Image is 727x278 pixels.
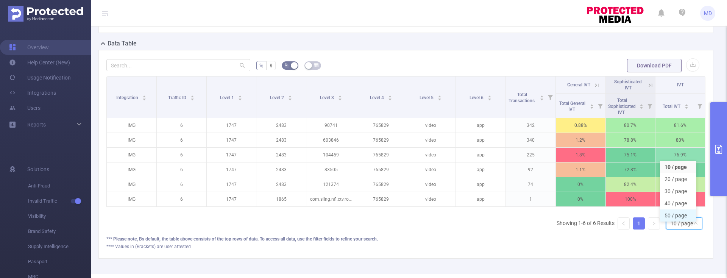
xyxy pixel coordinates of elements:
[28,194,91,209] span: Invalid Traffic
[648,217,660,230] li: Next Page
[256,133,306,147] p: 2483
[284,63,289,67] i: icon: bg-colors
[590,103,594,105] i: icon: caret-up
[207,133,256,147] p: 1747
[28,254,91,269] span: Passport
[27,117,46,132] a: Reports
[677,82,684,87] span: IVT
[207,162,256,177] p: 1747
[590,106,594,108] i: icon: caret-down
[288,94,292,97] i: icon: caret-up
[157,148,206,162] p: 6
[693,221,698,226] i: icon: down
[306,118,356,133] p: 90741
[694,94,705,118] i: Filter menu
[655,192,705,206] p: 100%
[288,97,292,100] i: icon: caret-down
[660,209,696,222] li: 50 / page
[456,177,505,192] p: app
[356,162,406,177] p: 765829
[356,133,406,147] p: 765829
[356,148,406,162] p: 765829
[338,94,342,99] div: Sort
[606,118,655,133] p: 80.7%
[660,197,696,209] li: 40 / page
[606,177,655,192] p: 82.4%
[556,118,605,133] p: 0.88%
[627,59,682,72] button: Download PDF
[556,133,605,147] p: 1.2%
[238,97,242,100] i: icon: caret-down
[652,221,656,226] i: icon: right
[487,94,492,99] div: Sort
[509,92,536,103] span: Total Transactions
[142,94,147,97] i: icon: caret-up
[545,77,555,118] i: Filter menu
[618,217,630,230] li: Previous Page
[28,178,91,194] span: Anti-Fraud
[107,148,156,162] p: IMG
[388,97,392,100] i: icon: caret-down
[633,218,644,229] a: 1
[606,162,655,177] p: 72.8%
[655,133,705,147] p: 80%
[190,94,195,97] i: icon: caret-up
[406,177,456,192] p: video
[456,118,505,133] p: app
[157,177,206,192] p: 6
[259,62,263,69] span: %
[207,177,256,192] p: 1747
[320,95,335,100] span: Level 3
[238,94,242,97] i: icon: caret-up
[606,133,655,147] p: 78.8%
[9,85,56,100] a: Integrations
[256,148,306,162] p: 2483
[540,94,544,99] div: Sort
[288,94,292,99] div: Sort
[644,94,655,118] i: Filter menu
[559,101,585,112] span: Total General IVT
[207,118,256,133] p: 1747
[406,192,456,206] p: video
[238,94,242,99] div: Sort
[488,97,492,100] i: icon: caret-down
[556,148,605,162] p: 1.8%
[107,177,156,192] p: IMG
[220,95,235,100] span: Level 1
[506,148,555,162] p: 225
[614,79,642,91] span: Sophisticated IVT
[306,148,356,162] p: 104459
[8,6,83,22] img: Protected Media
[540,94,544,97] i: icon: caret-up
[256,192,306,206] p: 1865
[9,70,71,85] a: Usage Notification
[9,100,41,116] a: Users
[595,94,605,118] i: Filter menu
[684,106,688,108] i: icon: caret-down
[108,39,137,48] h2: Data Table
[655,118,705,133] p: 81.6%
[488,94,492,97] i: icon: caret-up
[107,192,156,206] p: IMG
[256,162,306,177] p: 2483
[406,118,456,133] p: video
[567,82,590,87] span: General IVT
[28,209,91,224] span: Visibility
[684,103,689,108] div: Sort
[556,177,605,192] p: 0%
[556,192,605,206] p: 0%
[406,133,456,147] p: video
[306,192,356,206] p: com.sling.nfl.ctv.roku
[606,148,655,162] p: 75.1%
[28,224,91,239] span: Brand Safety
[269,62,273,69] span: #
[608,98,636,115] span: Total Sophisticated IVT
[356,177,406,192] p: 765829
[655,177,705,192] p: 82.4%
[314,63,318,67] i: icon: table
[28,239,91,254] span: Supply Intelligence
[338,94,342,97] i: icon: caret-up
[107,133,156,147] p: IMG
[633,217,645,230] li: 1
[506,118,555,133] p: 342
